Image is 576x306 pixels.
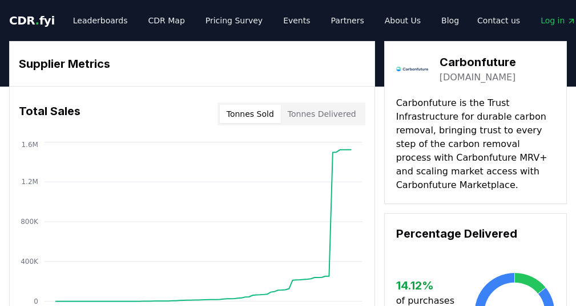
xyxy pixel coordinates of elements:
h3: Percentage Delivered [396,225,555,242]
a: Events [274,10,319,31]
h3: Total Sales [19,103,80,125]
h3: Supplier Metrics [19,55,365,72]
tspan: 400K [21,258,39,266]
nav: Main [64,10,468,31]
a: Leaderboards [64,10,137,31]
a: CDR.fyi [9,13,55,28]
tspan: 1.6M [22,141,38,149]
a: About Us [376,10,430,31]
span: . [35,14,39,27]
a: CDR Map [139,10,194,31]
img: Carbonfuture-logo [396,53,428,85]
a: Blog [432,10,468,31]
h3: 14.12 % [396,277,474,294]
a: Partners [322,10,373,31]
button: Tonnes Sold [220,105,281,123]
button: Tonnes Delivered [281,105,363,123]
a: Contact us [468,10,529,31]
h3: Carbonfuture [440,54,516,71]
tspan: 800K [21,218,39,226]
tspan: 1.2M [22,178,38,186]
a: Pricing Survey [196,10,272,31]
a: [DOMAIN_NAME] [440,71,516,84]
tspan: 0 [34,297,38,305]
span: CDR fyi [9,14,55,27]
span: Log in [541,15,576,26]
p: Carbonfuture is the Trust Infrastructure for durable carbon removal, bringing trust to every step... [396,96,555,192]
